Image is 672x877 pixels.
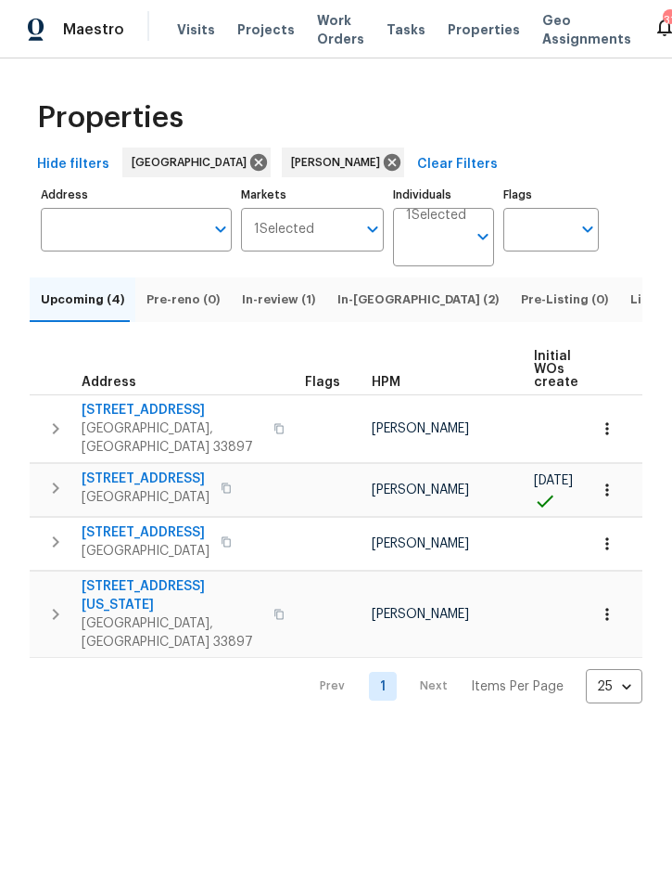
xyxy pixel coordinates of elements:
[37,153,109,176] span: Hide filters
[241,189,384,200] label: Markets
[30,148,117,182] button: Hide filters
[82,419,262,457] span: [GEOGRAPHIC_DATA], [GEOGRAPHIC_DATA] 33897
[372,422,469,435] span: [PERSON_NAME]
[534,350,587,389] span: Initial WOs created
[282,148,404,177] div: [PERSON_NAME]
[63,20,124,39] span: Maestro
[575,216,601,242] button: Open
[337,290,499,310] span: In-[GEOGRAPHIC_DATA] (2)
[417,153,498,176] span: Clear Filters
[586,663,642,711] div: 25
[372,537,469,550] span: [PERSON_NAME]
[82,488,209,507] span: [GEOGRAPHIC_DATA]
[41,290,124,310] span: Upcoming (4)
[242,290,315,310] span: In-review (1)
[208,216,234,242] button: Open
[122,148,271,177] div: [GEOGRAPHIC_DATA]
[372,608,469,621] span: [PERSON_NAME]
[82,542,209,561] span: [GEOGRAPHIC_DATA]
[82,614,262,651] span: [GEOGRAPHIC_DATA], [GEOGRAPHIC_DATA] 33897
[503,189,599,200] label: Flags
[448,20,520,39] span: Properties
[82,577,262,614] span: [STREET_ADDRESS][US_STATE]
[369,672,397,701] a: Goto page 1
[372,484,469,497] span: [PERSON_NAME]
[82,523,209,542] span: [STREET_ADDRESS]
[406,208,466,224] span: 1 Selected
[317,11,364,48] span: Work Orders
[534,474,573,487] span: [DATE]
[471,677,564,696] p: Items Per Page
[82,470,209,488] span: [STREET_ADDRESS]
[372,376,400,389] span: HPM
[37,109,184,127] span: Properties
[237,20,295,39] span: Projects
[393,189,494,200] label: Individuals
[542,11,631,48] span: Geo Assignments
[360,216,386,242] button: Open
[82,376,136,389] span: Address
[146,290,220,310] span: Pre-reno (0)
[254,222,314,238] span: 1 Selected
[82,401,262,419] span: [STREET_ADDRESS]
[41,189,232,200] label: Address
[387,23,425,36] span: Tasks
[177,20,215,39] span: Visits
[305,376,340,389] span: Flags
[302,669,642,703] nav: Pagination Navigation
[291,153,387,172] span: [PERSON_NAME]
[470,224,496,250] button: Open
[521,290,608,310] span: Pre-Listing (0)
[132,153,254,172] span: [GEOGRAPHIC_DATA]
[410,148,505,182] button: Clear Filters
